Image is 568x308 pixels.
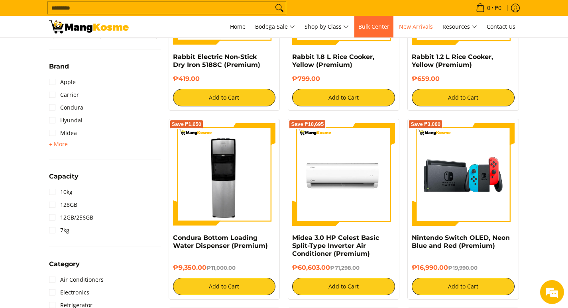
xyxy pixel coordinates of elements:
button: Search [273,2,286,14]
a: Home [226,16,250,37]
img: nintendo-switch-with-joystick-and-dock-full-view-mang-kosme [412,123,515,226]
a: Resources [438,16,481,37]
h6: ₱419.00 [173,75,276,83]
span: 0 [486,5,491,11]
button: Add to Cart [412,89,515,106]
a: Condura Bottom Loading Water Dispenser (Premium) [173,234,268,249]
a: Apple [49,76,76,88]
textarea: Type your message and click 'Submit' [4,218,152,245]
summary: Open [49,173,79,186]
button: Add to Cart [292,89,395,106]
a: Rabbit 1.2 L Rice Cooker, Yellow (Premium) [412,53,493,69]
a: Shop by Class [301,16,353,37]
img: Midea 3.0 HP Celest Basic Split-Type Inverter Air Conditioner (Premium) [292,123,395,226]
a: Electronics [49,286,89,299]
span: Contact Us [487,23,515,30]
a: Midea 3.0 HP Celest Basic Split-Type Inverter Air Conditioner (Premium) [292,234,379,257]
a: Air Conditioners [49,273,104,286]
span: Bodega Sale [255,22,295,32]
span: Save ₱3,000 [411,122,440,127]
a: 7kg [49,224,69,237]
a: Condura [49,101,83,114]
summary: Open [49,139,68,149]
h6: ₱659.00 [412,75,515,83]
span: Bulk Center [358,23,389,30]
del: ₱71,298.00 [330,265,360,271]
del: ₱19,990.00 [448,265,478,271]
h6: ₱9,350.00 [173,264,276,272]
h6: ₱16,990.00 [412,264,515,272]
span: Home [230,23,246,30]
em: Submit [117,245,145,256]
span: Brand [49,63,69,70]
div: Leave a message [41,45,134,55]
a: 12GB/256GB [49,211,93,224]
div: Minimize live chat window [131,4,150,23]
span: Capacity [49,173,79,180]
span: Resources [442,22,477,32]
del: ₱11,000.00 [206,265,236,271]
button: Add to Cart [292,278,395,295]
span: Save ₱1,650 [172,122,202,127]
summary: Open [49,261,80,273]
span: Save ₱10,695 [291,122,324,127]
a: Bodega Sale [251,16,299,37]
a: 128GB [49,198,77,211]
a: Bulk Center [354,16,393,37]
a: 10kg [49,186,73,198]
a: Carrier [49,88,79,101]
a: Nintendo Switch OLED, Neon Blue and Red (Premium) [412,234,510,249]
a: Rabbit Electric Non-Stick Dry Iron 5188C (Premium) [173,53,260,69]
summary: Open [49,63,69,76]
span: Shop by Class [305,22,349,32]
img: New Arrivals: Fresh Release from The Premium Brands l Mang Kosme [49,20,129,33]
a: New Arrivals [395,16,437,37]
button: Add to Cart [173,89,276,106]
nav: Main Menu [137,16,519,37]
h6: ₱799.00 [292,75,395,83]
span: ₱0 [493,5,503,11]
h6: ₱60,603.00 [292,264,395,272]
a: Rabbit 1.8 L Rice Cooker, Yellow (Premium) [292,53,374,69]
span: + More [49,141,68,147]
button: Add to Cart [173,278,276,295]
span: We are offline. Please leave us a message. [17,100,139,181]
button: Add to Cart [412,278,515,295]
span: Category [49,261,80,267]
a: Contact Us [483,16,519,37]
img: Condura Bottom Loading Water Dispenser (Premium) [173,123,276,226]
span: New Arrivals [399,23,433,30]
a: Hyundai [49,114,83,127]
span: • [474,4,504,12]
a: Midea [49,127,77,139]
